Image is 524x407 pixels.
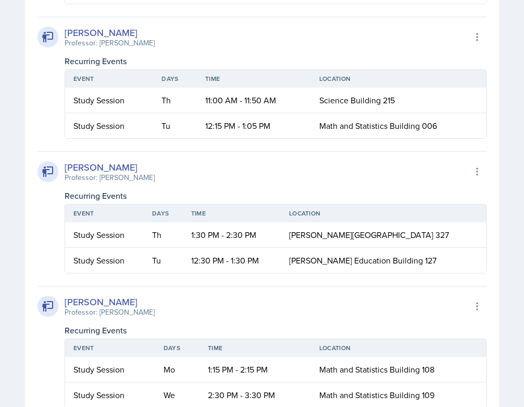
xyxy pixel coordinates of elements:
[65,295,155,309] div: [PERSON_NAME]
[319,364,434,375] span: Math and Statistics Building 108
[199,339,311,357] th: Time
[319,120,437,131] span: Math and Statistics Building 006
[65,160,155,174] div: [PERSON_NAME]
[73,94,145,106] div: Study Session
[153,70,197,88] th: Days
[319,94,395,106] span: Science Building 215
[183,205,281,222] th: Time
[65,70,153,88] th: Event
[73,363,147,376] div: Study Session
[183,222,281,248] td: 1:30 PM - 2:30 PM
[183,248,281,273] td: 12:30 PM - 1:30 PM
[155,339,199,357] th: Days
[73,229,135,241] div: Study Session
[144,205,183,222] th: Days
[65,339,155,357] th: Event
[311,339,486,357] th: Location
[153,88,197,113] td: Th
[144,248,183,273] td: Tu
[65,324,486,337] div: Recurring Events
[197,70,311,88] th: Time
[65,205,144,222] th: Event
[153,113,197,138] td: Tu
[65,38,155,49] div: Professor: [PERSON_NAME]
[144,222,183,248] td: Th
[73,389,147,401] div: Study Session
[65,189,486,202] div: Recurring Events
[197,88,311,113] td: 11:00 AM - 11:50 AM
[289,229,449,241] span: [PERSON_NAME][GEOGRAPHIC_DATA] 327
[319,389,434,401] span: Math and Statistics Building 109
[281,205,486,222] th: Location
[73,119,145,132] div: Study Session
[65,307,155,318] div: Professor: [PERSON_NAME]
[65,172,155,183] div: Professor: [PERSON_NAME]
[65,55,486,67] div: Recurring Events
[73,254,135,267] div: Study Session
[199,357,311,382] td: 1:15 PM - 2:15 PM
[155,357,199,382] td: Mo
[65,26,155,40] div: [PERSON_NAME]
[197,113,311,138] td: 12:15 PM - 1:05 PM
[311,70,486,88] th: Location
[289,255,436,266] span: [PERSON_NAME] Education Building 127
